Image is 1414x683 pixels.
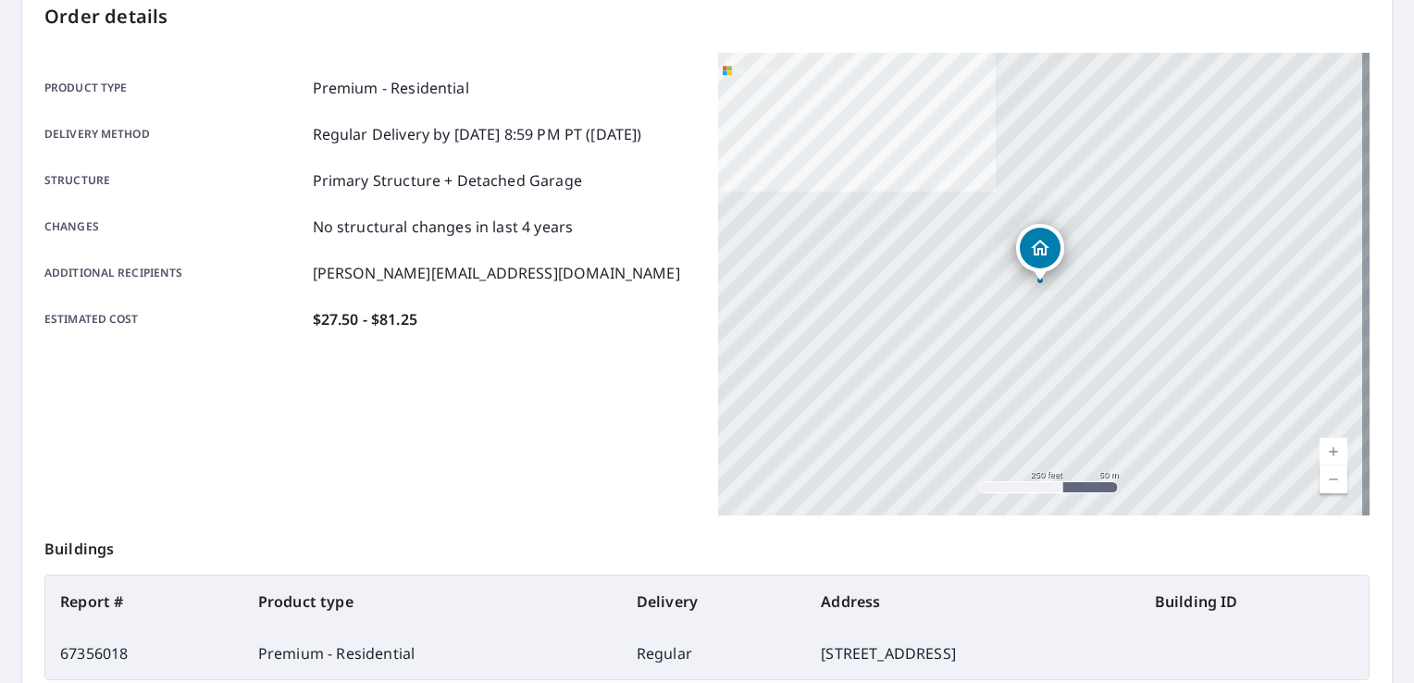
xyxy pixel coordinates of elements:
p: Estimated cost [44,308,305,330]
p: [PERSON_NAME][EMAIL_ADDRESS][DOMAIN_NAME] [313,262,680,284]
p: Product type [44,77,305,99]
td: Regular [622,627,807,679]
p: Delivery method [44,123,305,145]
p: Regular Delivery by [DATE] 8:59 PM PT ([DATE]) [313,123,642,145]
p: Buildings [44,515,1370,575]
th: Report # [45,576,243,627]
th: Building ID [1140,576,1369,627]
td: Premium - Residential [243,627,622,679]
p: $27.50 - $81.25 [313,308,417,330]
th: Product type [243,576,622,627]
td: 67356018 [45,627,243,679]
p: Additional recipients [44,262,305,284]
div: Dropped pin, building 1, Residential property, 9160 Hillside Trl S Cottage Grove, MN 55016 [1016,224,1064,281]
p: Changes [44,216,305,238]
a: Current Level 17, Zoom Out [1320,466,1347,493]
p: Premium - Residential [313,77,469,99]
p: Structure [44,169,305,192]
a: Current Level 17, Zoom In [1320,438,1347,466]
p: Order details [44,3,1370,31]
p: Primary Structure + Detached Garage [313,169,582,192]
td: [STREET_ADDRESS] [806,627,1140,679]
p: No structural changes in last 4 years [313,216,574,238]
th: Address [806,576,1140,627]
th: Delivery [622,576,807,627]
